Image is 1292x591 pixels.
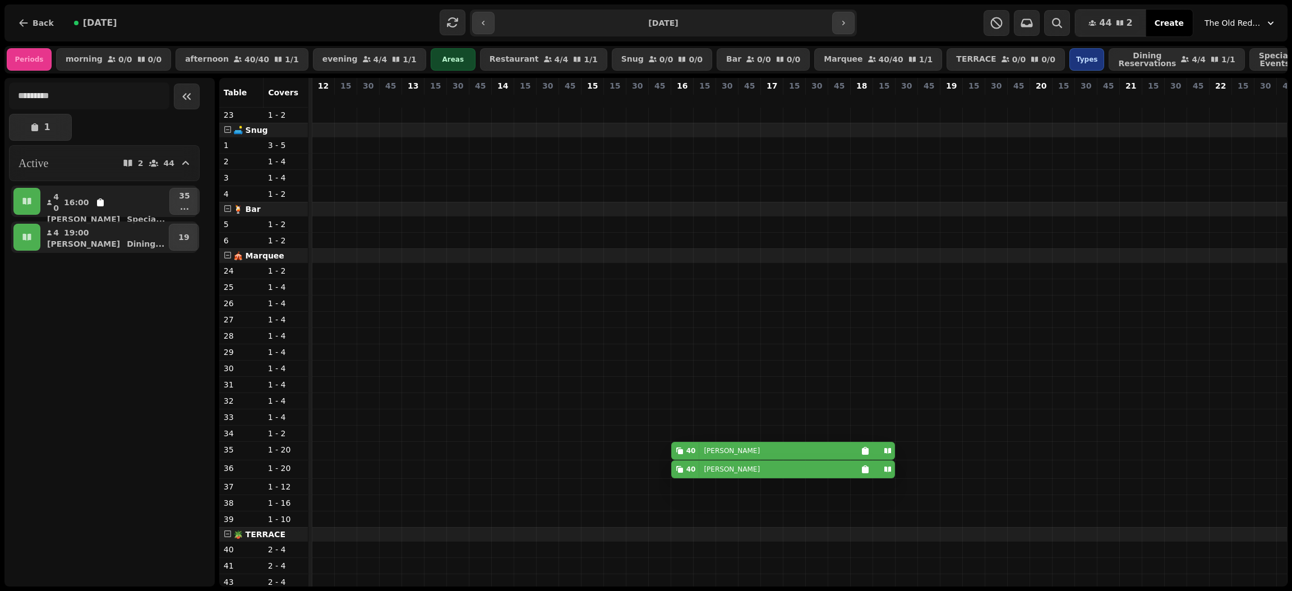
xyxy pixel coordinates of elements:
[185,55,229,64] p: afternoon
[789,80,800,91] p: 15
[268,497,303,509] p: 1 - 16
[224,363,259,374] p: 30
[856,80,867,91] p: 18
[179,190,190,201] p: 35
[497,80,508,91] p: 14
[224,412,259,423] p: 33
[813,94,822,105] p: 0
[1104,94,1113,105] p: 0
[268,109,303,121] p: 1 - 2
[224,497,259,509] p: 38
[224,188,259,200] p: 4
[224,298,259,309] p: 26
[1059,94,1068,105] p: 0
[1259,52,1291,67] p: Special Events
[1146,10,1193,36] button: Create
[64,227,89,238] p: 19:00
[1192,56,1206,63] p: 4 / 4
[268,298,303,309] p: 1 - 4
[176,48,308,71] button: afternoon40/401/1
[476,94,485,105] p: 0
[704,446,760,455] p: [PERSON_NAME]
[1014,94,1023,105] p: 0
[268,88,298,97] span: Covers
[268,219,303,230] p: 1 - 2
[127,238,164,250] p: Dining ...
[224,172,259,183] p: 3
[686,465,696,474] div: 40
[835,94,844,105] p: 0
[555,56,569,63] p: 4 / 4
[857,94,866,105] p: 0
[1127,94,1136,105] p: 0
[319,94,327,105] p: 0
[1037,94,1046,105] p: 0
[1155,19,1184,27] span: Create
[19,155,48,171] h2: Active
[1148,80,1159,91] p: 15
[587,80,598,91] p: 15
[879,80,889,91] p: 15
[268,560,303,571] p: 2 - 4
[726,55,741,64] p: Bar
[9,10,63,36] button: Back
[704,465,760,474] p: [PERSON_NAME]
[179,201,190,213] p: ...
[1221,56,1235,63] p: 1 / 1
[834,80,845,91] p: 45
[224,560,259,571] p: 41
[880,94,889,105] p: 0
[811,80,822,91] p: 30
[268,314,303,325] p: 1 - 4
[543,94,552,105] p: 0
[520,80,530,91] p: 15
[33,19,54,27] span: Back
[268,463,303,474] p: 1 - 20
[47,214,120,225] p: [PERSON_NAME]
[499,94,507,105] p: 0
[566,94,575,105] p: 0
[268,265,303,276] p: 1 - 2
[1239,94,1248,105] p: 0
[723,94,732,105] p: 0
[924,80,934,91] p: 45
[1069,48,1105,71] div: Types
[224,428,259,439] p: 34
[1238,80,1248,91] p: 15
[757,56,771,63] p: 0 / 0
[268,235,303,246] p: 1 - 2
[621,55,644,64] p: Snug
[64,197,89,208] p: 16:00
[224,281,259,293] p: 25
[1012,56,1026,63] p: 0 / 0
[1058,80,1069,91] p: 15
[233,126,268,135] span: 🛋️ Snug
[7,48,52,71] div: Periods
[66,55,103,64] p: morning
[1118,52,1176,67] p: Dining Reservations
[901,80,912,91] p: 30
[480,48,607,71] button: Restaurant4/41/1
[1198,13,1283,33] button: The Old Red Lion
[632,80,643,91] p: 30
[363,80,373,91] p: 30
[611,94,620,105] p: 0
[968,80,979,91] p: 15
[454,94,463,105] p: 0
[224,347,259,358] p: 29
[224,544,259,555] p: 40
[768,94,777,105] p: 0
[268,330,303,341] p: 1 - 4
[118,56,132,63] p: 0 / 0
[224,379,259,390] p: 31
[946,80,957,91] p: 19
[677,80,687,91] p: 16
[268,514,303,525] p: 1 - 10
[233,205,261,214] span: 🍹 Bar
[224,88,247,97] span: Table
[992,94,1001,105] p: 0
[268,156,303,167] p: 1 - 4
[1125,80,1136,91] p: 21
[138,159,144,167] p: 2
[268,481,303,492] p: 1 - 12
